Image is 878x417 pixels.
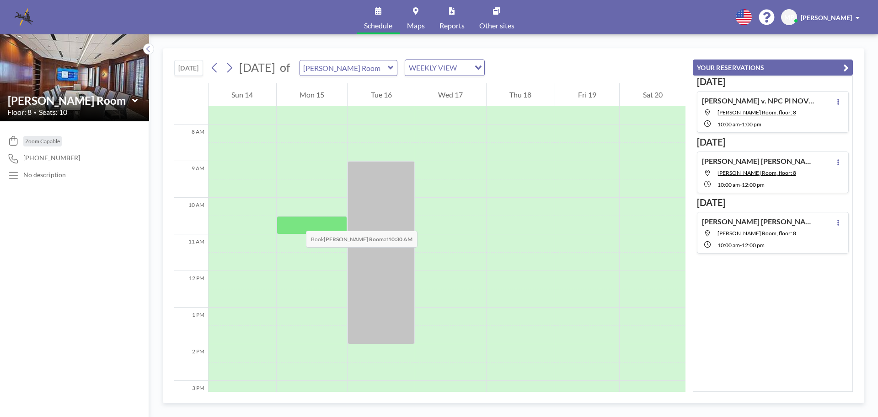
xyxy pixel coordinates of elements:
span: Book at [306,231,418,248]
div: Thu 18 [487,83,555,106]
h3: [DATE] [697,136,849,148]
div: No description [23,171,66,179]
div: Sun 14 [209,83,276,106]
span: McGhee Room, floor: 8 [717,109,796,116]
span: Other sites [479,22,514,29]
input: McGhee Room [8,94,132,107]
input: McGhee Room [300,60,388,76]
h4: [PERSON_NAME] [PERSON_NAME] Pl NOD of Def KGD/BBJ [702,217,816,226]
span: 1:00 PM [742,121,761,128]
div: 10 AM [174,198,208,234]
div: 2 PM [174,344,208,381]
div: Mon 15 [277,83,348,106]
div: Sat 20 [620,83,685,106]
span: Reports [439,22,465,29]
span: [PHONE_NUMBER] [23,154,80,162]
span: - [740,121,742,128]
b: [PERSON_NAME] Room [324,236,384,243]
b: 10:30 AM [388,236,412,243]
div: Tue 16 [348,83,415,106]
span: 12:00 PM [742,181,765,188]
span: [PERSON_NAME] [801,14,852,22]
span: MP [784,13,794,22]
img: organization-logo [15,8,33,27]
h3: [DATE] [697,197,849,208]
span: 10:00 AM [717,181,740,188]
span: Seats: 10 [39,108,67,117]
div: 9 AM [174,161,208,198]
button: [DATE] [174,60,203,76]
span: Floor: 8 [7,108,32,117]
input: Search for option [460,62,469,74]
h3: [DATE] [697,76,849,87]
span: 12:00 PM [742,242,765,249]
button: YOUR RESERVATIONS [693,60,853,76]
span: • [34,109,37,115]
h4: [PERSON_NAME] [PERSON_NAME] 30b6 Depo KGD/BBJ [702,157,816,166]
span: Maps [407,22,425,29]
h4: [PERSON_NAME] v. NPC Pl NOVD OF [PERSON_NAME] WTC/MLW [702,96,816,105]
span: - [740,181,742,188]
div: 12 PM [174,271,208,308]
span: Schedule [364,22,392,29]
span: 10:00 AM [717,121,740,128]
div: Fri 19 [555,83,620,106]
span: of [280,60,290,75]
span: 10:00 AM [717,242,740,249]
span: McGhee Room, floor: 8 [717,169,796,176]
span: McGhee Room, floor: 8 [717,230,796,237]
span: - [740,242,742,249]
div: 8 AM [174,125,208,161]
div: Search for option [405,60,484,76]
div: Wed 17 [415,83,486,106]
span: [DATE] [239,60,275,74]
div: 11 AM [174,234,208,271]
div: 1 PM [174,308,208,344]
span: WEEKLY VIEW [407,62,459,74]
span: Zoom Capable [25,138,60,145]
div: 7 AM [174,88,208,125]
